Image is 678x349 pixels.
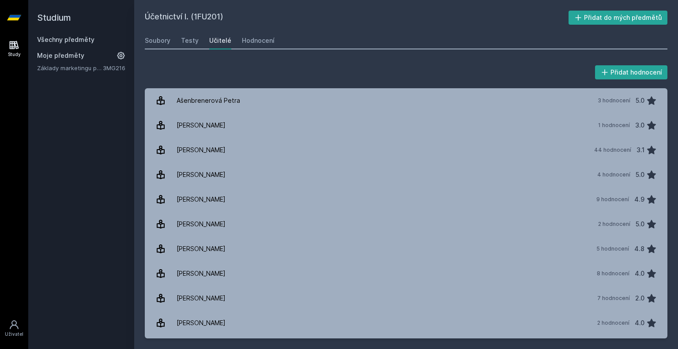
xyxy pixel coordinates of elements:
[37,51,84,60] span: Moje předměty
[145,261,667,286] a: [PERSON_NAME] 8 hodnocení 4.0
[181,36,199,45] div: Testy
[145,162,667,187] a: [PERSON_NAME] 4 hodnocení 5.0
[2,315,26,342] a: Uživatel
[177,166,226,184] div: [PERSON_NAME]
[209,36,231,45] div: Učitelé
[177,265,226,282] div: [PERSON_NAME]
[597,171,630,178] div: 4 hodnocení
[598,221,630,228] div: 2 hodnocení
[596,245,629,252] div: 5 hodnocení
[145,311,667,335] a: [PERSON_NAME] 2 hodnocení 4.0
[5,331,23,338] div: Uživatel
[634,191,644,208] div: 4.9
[177,215,226,233] div: [PERSON_NAME]
[2,35,26,62] a: Study
[177,191,226,208] div: [PERSON_NAME]
[181,32,199,49] a: Testy
[145,36,170,45] div: Soubory
[37,64,103,72] a: Základy marketingu pro informatiky a statistiky
[145,113,667,138] a: [PERSON_NAME] 1 hodnocení 3.0
[597,270,629,277] div: 8 hodnocení
[145,32,170,49] a: Soubory
[595,65,668,79] button: Přidat hodnocení
[594,146,631,154] div: 44 hodnocení
[636,215,644,233] div: 5.0
[145,286,667,311] a: [PERSON_NAME] 7 hodnocení 2.0
[635,314,644,332] div: 4.0
[177,314,226,332] div: [PERSON_NAME]
[145,138,667,162] a: [PERSON_NAME] 44 hodnocení 3.1
[242,36,275,45] div: Hodnocení
[598,97,630,104] div: 3 hodnocení
[569,11,668,25] button: Přidat do mých předmětů
[636,92,644,109] div: 5.0
[37,36,94,43] a: Všechny předměty
[598,122,630,129] div: 1 hodnocení
[145,236,667,261] a: [PERSON_NAME] 5 hodnocení 4.8
[145,11,569,25] h2: Účetnictví I. (1FU201)
[177,141,226,159] div: [PERSON_NAME]
[8,51,21,58] div: Study
[636,166,644,184] div: 5.0
[597,319,629,326] div: 2 hodnocení
[637,141,644,159] div: 3.1
[635,116,644,134] div: 3.0
[177,240,226,258] div: [PERSON_NAME]
[177,92,240,109] div: Ašenbrenerová Petra
[635,289,644,307] div: 2.0
[634,240,644,258] div: 4.8
[103,64,125,71] a: 3MG216
[242,32,275,49] a: Hodnocení
[597,295,630,302] div: 7 hodnocení
[209,32,231,49] a: Učitelé
[177,116,226,134] div: [PERSON_NAME]
[635,265,644,282] div: 4.0
[596,196,629,203] div: 9 hodnocení
[145,88,667,113] a: Ašenbrenerová Petra 3 hodnocení 5.0
[145,187,667,212] a: [PERSON_NAME] 9 hodnocení 4.9
[145,212,667,236] a: [PERSON_NAME] 2 hodnocení 5.0
[177,289,226,307] div: [PERSON_NAME]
